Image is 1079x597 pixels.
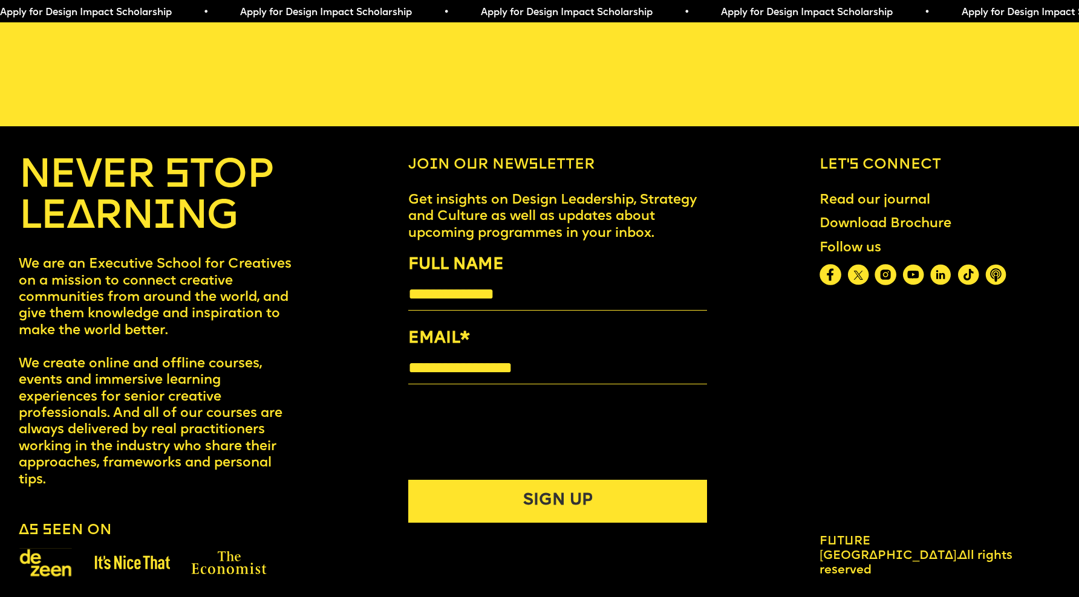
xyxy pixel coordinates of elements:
[442,8,448,18] span: •
[820,240,1006,257] div: Follow us
[820,534,1014,578] div: All rights reserved
[820,157,1060,174] h6: Let’s connect
[408,326,707,352] label: EMAIL
[683,8,688,18] span: •
[408,192,707,242] p: Get insights on Design Leadership, Strategy and Culture as well as updates about upcoming program...
[820,535,958,562] span: Future [GEOGRAPHIC_DATA].
[408,253,707,279] label: FULL NAME
[408,411,592,458] iframe: reCAPTCHA
[19,522,112,540] h6: As seen on
[202,8,207,18] span: •
[812,209,959,240] a: Download Brochure
[408,480,707,523] button: SIGN UP
[19,256,296,488] p: We are an Executive School for Creatives on a mission to connect creative communities from around...
[812,186,938,217] a: Read our journal
[408,157,707,174] h6: Join our newsletter
[19,157,296,239] h4: NEVER STOP LEARNING
[923,8,928,18] span: •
